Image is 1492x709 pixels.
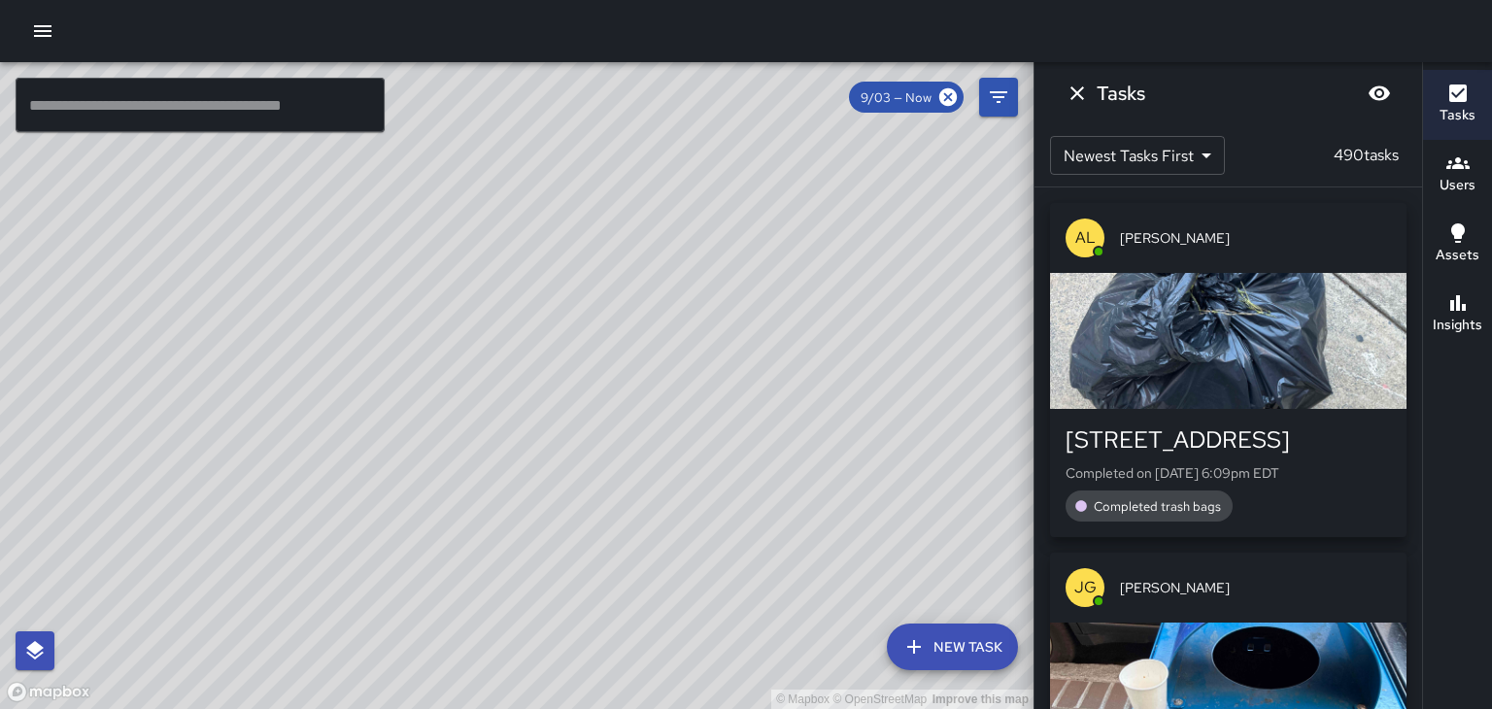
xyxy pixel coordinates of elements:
[1075,226,1096,250] p: AL
[1074,576,1097,599] p: JG
[849,89,943,106] span: 9/03 — Now
[887,624,1018,670] button: New Task
[1082,498,1233,515] span: Completed trash bags
[1058,74,1097,113] button: Dismiss
[1066,463,1391,483] p: Completed on [DATE] 6:09pm EDT
[1423,210,1492,280] button: Assets
[1423,70,1492,140] button: Tasks
[1440,105,1475,126] h6: Tasks
[1120,228,1391,248] span: [PERSON_NAME]
[1097,78,1145,109] h6: Tasks
[1423,140,1492,210] button: Users
[1440,175,1475,196] h6: Users
[1326,144,1407,167] p: 490 tasks
[1433,315,1482,336] h6: Insights
[1423,280,1492,350] button: Insights
[979,78,1018,117] button: Filters
[1436,245,1479,266] h6: Assets
[1066,424,1391,456] div: [STREET_ADDRESS]
[1120,578,1391,597] span: [PERSON_NAME]
[1050,136,1225,175] div: Newest Tasks First
[1050,203,1407,537] button: AL[PERSON_NAME][STREET_ADDRESS]Completed on [DATE] 6:09pm EDTCompleted trash bags
[849,82,964,113] div: 9/03 — Now
[1360,74,1399,113] button: Blur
